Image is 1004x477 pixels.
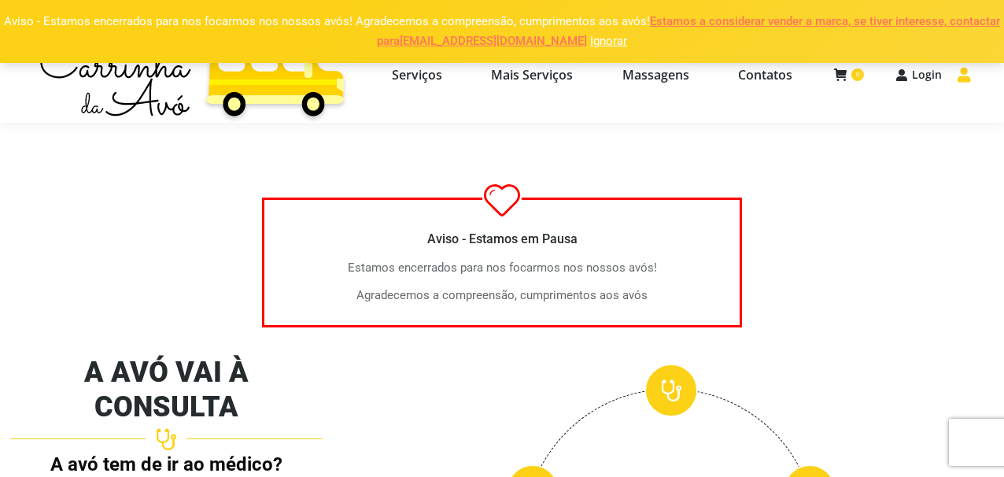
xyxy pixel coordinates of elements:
span: Contatos [738,67,792,83]
span: Serviços [392,67,442,83]
a: Massagens [602,40,710,109]
span: 0 [851,68,864,81]
p: Agradecemos a compreensão, cumprimentos aos avós [288,286,716,305]
a: Mais Serviços [471,40,593,109]
div: Estamos encerrados para nos focarmos nos nossos avós! [264,258,740,325]
img: Carrinha da Avó [34,26,352,123]
a: Contatos [718,40,813,109]
a: 0 [834,68,864,82]
a: Serviços [371,40,463,109]
a: Estamos a considerar vender a marca, se tiver interesse, contactar para [EMAIL_ADDRESS][DOMAIN_NAME] [377,14,1000,48]
h3: Aviso - Estamos em Pausa [288,231,716,246]
span: Mais Serviços [491,67,573,83]
a: Ignorar [590,34,627,48]
h2: A AVÓ VAI À CONSULTA [10,355,323,424]
a: Login [895,68,942,82]
span: Massagens [622,67,689,83]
